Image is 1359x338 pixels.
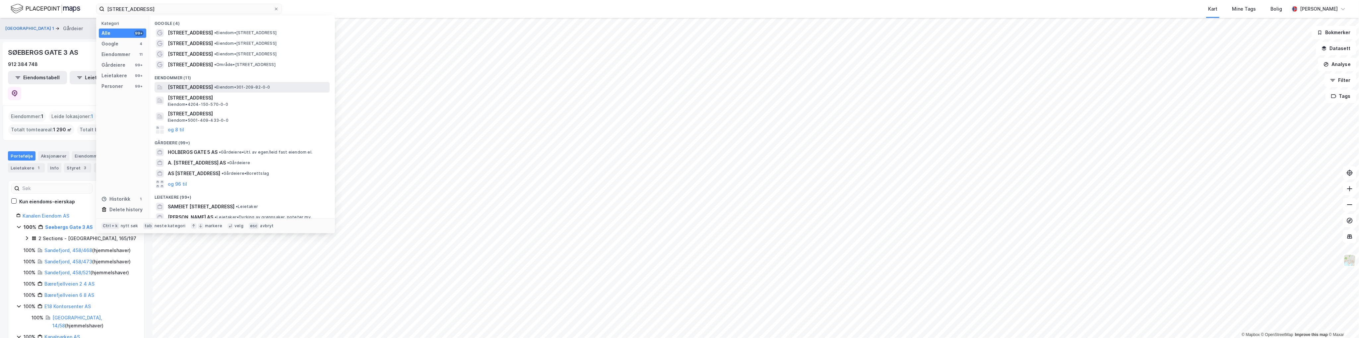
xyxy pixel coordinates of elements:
button: Datasett [1316,42,1356,55]
div: ( hjemmelshaver ) [44,269,129,277]
a: [GEOGRAPHIC_DATA], 14/58 [52,315,102,328]
a: Improve this map [1295,332,1328,337]
div: Gårdeier [63,25,83,33]
span: [STREET_ADDRESS] [168,83,213,91]
div: 1 [138,196,144,202]
div: Eiendommer (11) [149,70,335,82]
div: Transaksjoner [94,163,139,172]
div: 3 [82,165,89,171]
span: Eiendom • [STREET_ADDRESS] [214,30,277,35]
span: [STREET_ADDRESS] [168,39,213,47]
span: [STREET_ADDRESS] [168,50,213,58]
a: Mapbox [1242,332,1260,337]
span: Gårdeiere • Utl. av egen/leid fast eiendom el. [219,150,312,155]
div: Kart [1208,5,1217,13]
span: 1 [41,112,43,120]
div: Aksjonærer [38,151,69,161]
button: Analyse [1318,58,1356,71]
a: E18 Kontorsenter AS [44,304,91,309]
div: 2 Sections - [GEOGRAPHIC_DATA], 165/197 [38,235,136,242]
div: Gårdeiere (99+) [149,135,335,147]
button: Eiendomstabell [8,71,67,84]
div: Mine Tags [1232,5,1256,13]
div: Google [101,40,118,48]
div: Eiendommer : [8,111,46,122]
div: esc [249,223,259,229]
div: ( hjemmelshaver ) [52,314,136,330]
button: Leietakertabell [70,71,129,84]
div: Totalt tomteareal : [8,124,74,135]
span: [STREET_ADDRESS] [168,29,213,37]
input: Søk på adresse, matrikkel, gårdeiere, leietakere eller personer [104,4,274,14]
span: AS [STREET_ADDRESS] [168,169,220,177]
span: • [227,160,229,165]
div: 99+ [134,31,144,36]
div: neste kategori [155,223,186,229]
div: Kun eiendoms-eierskap [19,198,75,206]
button: og 96 til [168,180,187,188]
div: Leietakere [8,163,45,172]
span: Eiendom • 5001-409-433-0-0 [168,118,228,123]
span: Gårdeiere [227,160,250,166]
button: Tags [1326,90,1356,103]
span: Leietaker • Dyrking av grønnsaker, poteter mv. [215,215,312,220]
span: 1 [91,112,93,120]
img: logo.f888ab2527a4732fd821a326f86c7f29.svg [11,3,80,15]
div: Bolig [1270,5,1282,13]
div: 99+ [134,62,144,68]
div: Leide lokasjoner : [49,111,96,122]
div: Kontrollprogram for chat [1326,306,1359,338]
span: HOLBERGS GATE 5 AS [168,148,218,156]
span: • [214,30,216,35]
span: • [214,51,216,56]
a: Bærefjellveien 2 4 AS [44,281,95,287]
span: Leietaker [236,204,258,209]
div: 100% [24,291,35,299]
input: Søk [20,183,92,193]
div: Personer [101,82,123,90]
span: 1 290 ㎡ [53,126,72,134]
div: Styret [64,163,91,172]
span: Eiendom • 4204-150-570-0-0 [168,102,228,107]
img: Z [1343,254,1356,267]
div: 100% [24,303,35,310]
span: [STREET_ADDRESS] [168,110,327,118]
div: tab [143,223,153,229]
div: 4 [138,41,144,46]
div: Gårdeiere [101,61,125,69]
a: Sandefjord, 458/521 [44,270,91,275]
div: 100% [24,258,35,266]
span: Gårdeiere • Borettslag [222,171,269,176]
span: • [215,215,217,220]
div: velg [234,223,243,229]
span: [STREET_ADDRESS] [168,61,213,69]
span: Eiendom • [STREET_ADDRESS] [214,41,277,46]
a: Sandefjord, 458/473 [44,259,92,264]
a: Søebergs Gate 3 AS [45,224,93,230]
button: og 8 til [168,126,184,134]
div: Delete history [109,206,143,214]
div: markere [205,223,222,229]
span: • [214,62,216,67]
div: Eiendommer [72,151,113,161]
div: ( hjemmelshaver ) [44,258,131,266]
div: 100% [24,269,35,277]
a: Kanalen Eiendom AS [23,213,69,219]
span: • [214,85,216,90]
div: avbryt [260,223,274,229]
div: Leietakere (99+) [149,189,335,201]
div: 100% [24,246,35,254]
div: 99+ [134,73,144,78]
div: SØEBERGS GATE 3 AS [8,47,79,58]
button: [GEOGRAPHIC_DATA] 1 [5,25,55,32]
span: • [222,171,224,176]
div: Info [47,163,61,172]
div: 100% [32,314,43,322]
span: • [219,150,221,155]
div: Eiendommer [101,50,130,58]
button: Bokmerker [1312,26,1356,39]
span: Eiendom • [STREET_ADDRESS] [214,51,277,57]
span: A. [STREET_ADDRESS] AS [168,159,226,167]
div: Portefølje [8,151,35,161]
div: Google (4) [149,16,335,28]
